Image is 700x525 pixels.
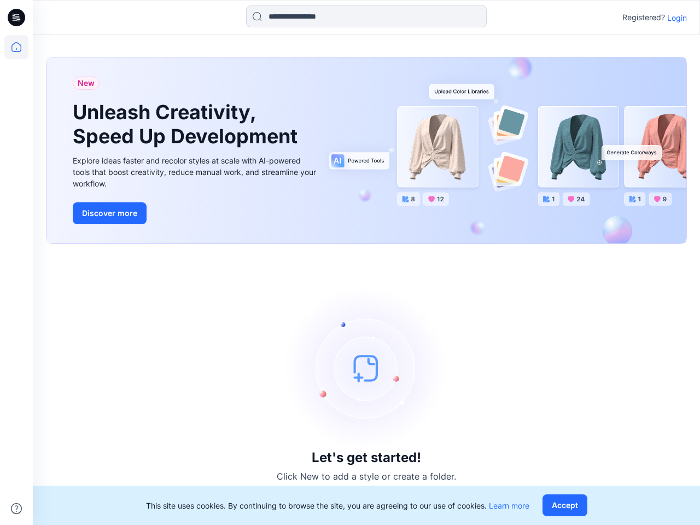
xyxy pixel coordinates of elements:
[542,494,587,516] button: Accept
[73,101,302,148] h1: Unleash Creativity, Speed Up Development
[73,202,147,224] button: Discover more
[667,12,687,24] p: Login
[78,77,95,90] span: New
[73,155,319,189] div: Explore ideas faster and recolor styles at scale with AI-powered tools that boost creativity, red...
[277,470,456,483] p: Click New to add a style or create a folder.
[622,11,665,24] p: Registered?
[312,450,421,465] h3: Let's get started!
[489,501,529,510] a: Learn more
[73,202,319,224] a: Discover more
[284,286,448,450] img: empty-state-image.svg
[146,500,529,511] p: This site uses cookies. By continuing to browse the site, you are agreeing to our use of cookies.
